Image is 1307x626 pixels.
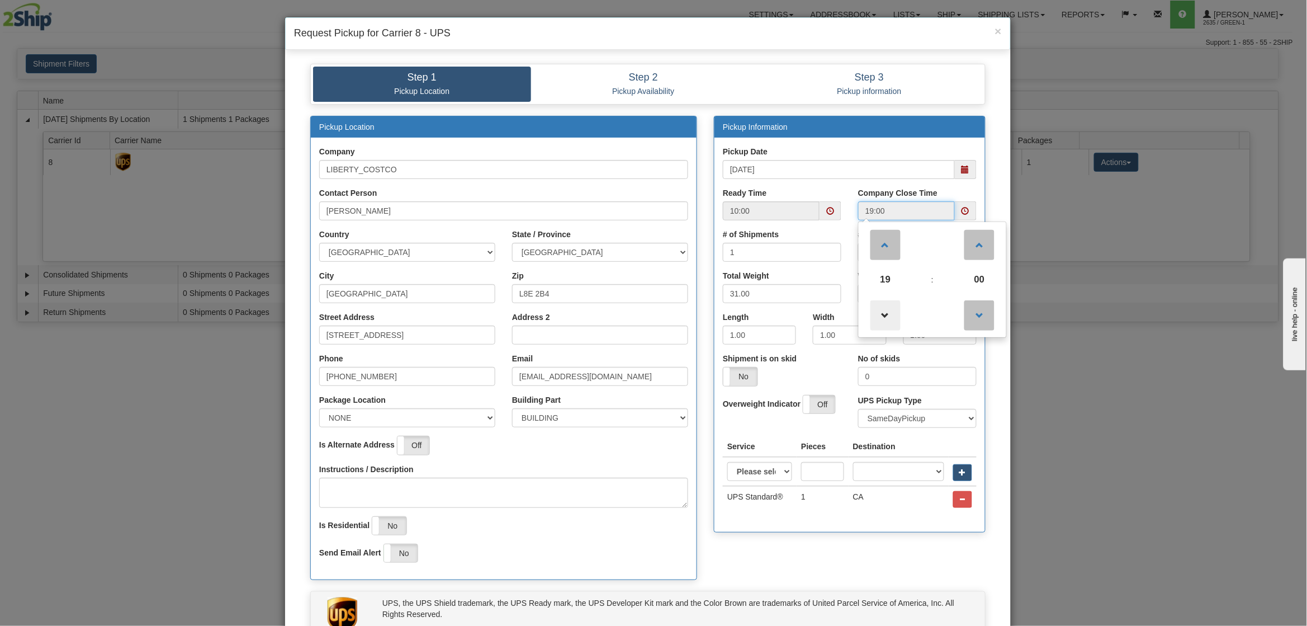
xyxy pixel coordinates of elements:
[723,368,757,385] label: No
[319,123,375,131] a: Pickup Location
[764,86,974,96] p: Pickup information
[797,486,849,512] td: 1
[858,353,900,364] label: No of skids
[870,265,901,295] span: Pick Hour
[849,436,949,457] th: Destination
[321,86,523,96] p: Pickup Location
[756,67,983,102] a: Step 3 Pickup information
[374,597,977,620] div: UPS, the UPS Shield trademark, the UPS Ready mark, the UPS Developer Kit mark and the Color Brown...
[723,270,769,281] label: Total Weight
[512,353,533,364] label: Email
[723,353,797,364] label: Shipment is on skid
[858,187,937,199] label: Company Close Time
[384,544,418,562] label: No
[531,67,756,102] a: Step 2 Pickup Availability
[372,517,406,535] label: No
[723,398,801,410] label: Overweight Indicator
[1281,256,1306,370] iframe: chat widget
[319,270,334,281] label: City
[319,146,355,157] label: Company
[813,312,835,323] label: Width
[512,312,550,323] label: Address 2
[319,439,395,450] label: Is Alternate Address
[723,486,797,512] td: UPS Standard®
[963,224,996,265] a: Increment Minute
[869,224,902,265] a: Increment Hour
[539,86,748,96] p: Pickup Availability
[910,265,955,295] td: :
[397,436,429,454] label: Off
[723,436,797,457] th: Service
[723,187,766,199] label: Ready Time
[512,270,524,281] label: Zip
[294,26,1002,41] h4: Request Pickup for Carrier 8 - UPS
[319,312,375,323] label: Street Address
[319,229,349,240] label: Country
[319,353,343,364] label: Phone
[964,265,995,295] span: Pick Minute
[858,395,922,406] label: UPS Pickup Type
[8,10,103,18] div: live help - online
[512,394,561,406] label: Building Part
[723,229,779,240] label: # of Shipments
[869,295,902,335] a: Decrement Hour
[849,486,949,512] td: CA
[797,436,849,457] th: Pieces
[313,67,531,102] a: Step 1 Pickup Location
[319,187,377,199] label: Contact Person
[995,25,1002,37] button: Close
[995,25,1002,37] span: ×
[723,123,788,131] a: Pickup Information
[319,547,381,558] label: Send Email Alert
[319,394,386,406] label: Package Location
[321,72,523,83] h4: Step 1
[512,229,571,240] label: State / Province
[963,295,996,335] a: Decrement Minute
[723,312,749,323] label: Length
[319,520,370,531] label: Is Residential
[319,464,414,475] label: Instructions / Description
[723,146,768,157] label: Pickup Date
[803,396,835,413] label: Off
[539,72,748,83] h4: Step 2
[764,72,974,83] h4: Step 3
